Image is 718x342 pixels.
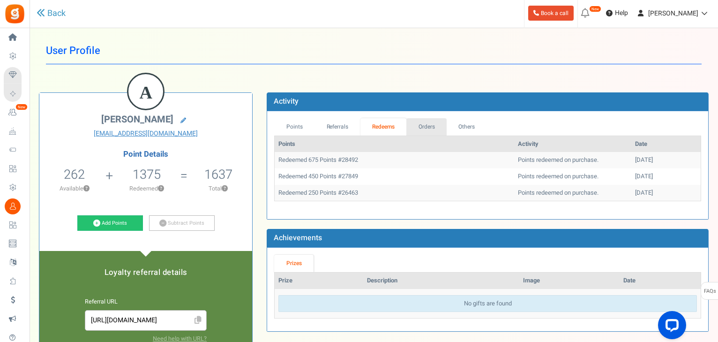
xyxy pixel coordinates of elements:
[275,168,514,185] td: Redeemed 450 Points #27849
[278,295,697,312] div: No gifts are found
[275,152,514,168] td: Redeemed 675 Points #28492
[406,118,447,136] a: Orders
[363,273,519,289] th: Description
[85,299,207,305] h6: Referral URL
[274,255,314,272] a: Prizes
[514,152,631,168] td: Points redeemed on purchase.
[114,184,179,193] p: Redeemed
[83,186,90,192] button: ?
[49,268,243,277] h5: Loyalty referral details
[514,136,631,152] th: Activity
[15,104,28,110] em: New
[128,74,163,111] figcaption: A
[39,150,252,159] h4: Point Details
[519,273,620,289] th: Image
[189,184,247,193] p: Total
[631,168,701,185] td: [DATE]
[64,165,85,184] span: 262
[631,136,701,152] th: Date
[275,273,363,289] th: Prize
[133,167,161,182] h5: 1375
[46,129,245,138] a: [EMAIL_ADDRESS][DOMAIN_NAME]
[44,184,105,193] p: Available
[274,118,314,136] a: Points
[360,118,407,136] a: Redeems
[602,6,632,21] a: Help
[274,96,299,107] b: Activity
[703,282,716,300] span: FAQs
[149,215,215,231] a: Subtract Points
[631,185,701,201] td: [DATE]
[275,136,514,152] th: Points
[528,6,574,21] a: Book a call
[514,185,631,201] td: Points redeemed on purchase.
[631,152,701,168] td: [DATE]
[46,38,702,64] h1: User Profile
[447,118,487,136] a: Others
[4,3,25,24] img: Gratisfaction
[4,105,25,121] a: New
[190,312,205,329] span: Click to Copy
[77,215,143,231] a: Add Points
[101,113,173,126] span: [PERSON_NAME]
[613,8,628,18] span: Help
[314,118,360,136] a: Referrals
[648,8,698,18] span: [PERSON_NAME]
[589,6,601,12] em: New
[204,167,232,182] h5: 1637
[222,186,228,192] button: ?
[275,185,514,201] td: Redeemed 250 Points #26463
[274,232,322,243] b: Achievements
[620,273,701,289] th: Date
[158,186,164,192] button: ?
[514,168,631,185] td: Points redeemed on purchase.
